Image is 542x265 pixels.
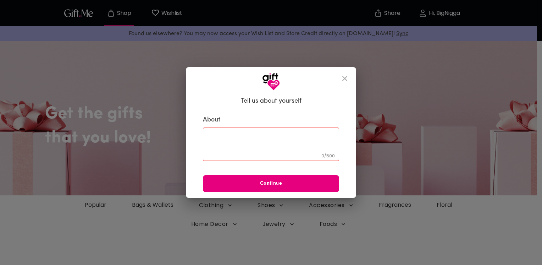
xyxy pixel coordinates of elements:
button: close [336,70,353,87]
img: GiftMe Logo [262,73,280,91]
span: 0 / 500 [321,153,335,159]
span: Continue [203,180,339,188]
button: Continue [203,175,339,192]
label: About [203,116,339,124]
h6: Tell us about yourself [241,97,302,106]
